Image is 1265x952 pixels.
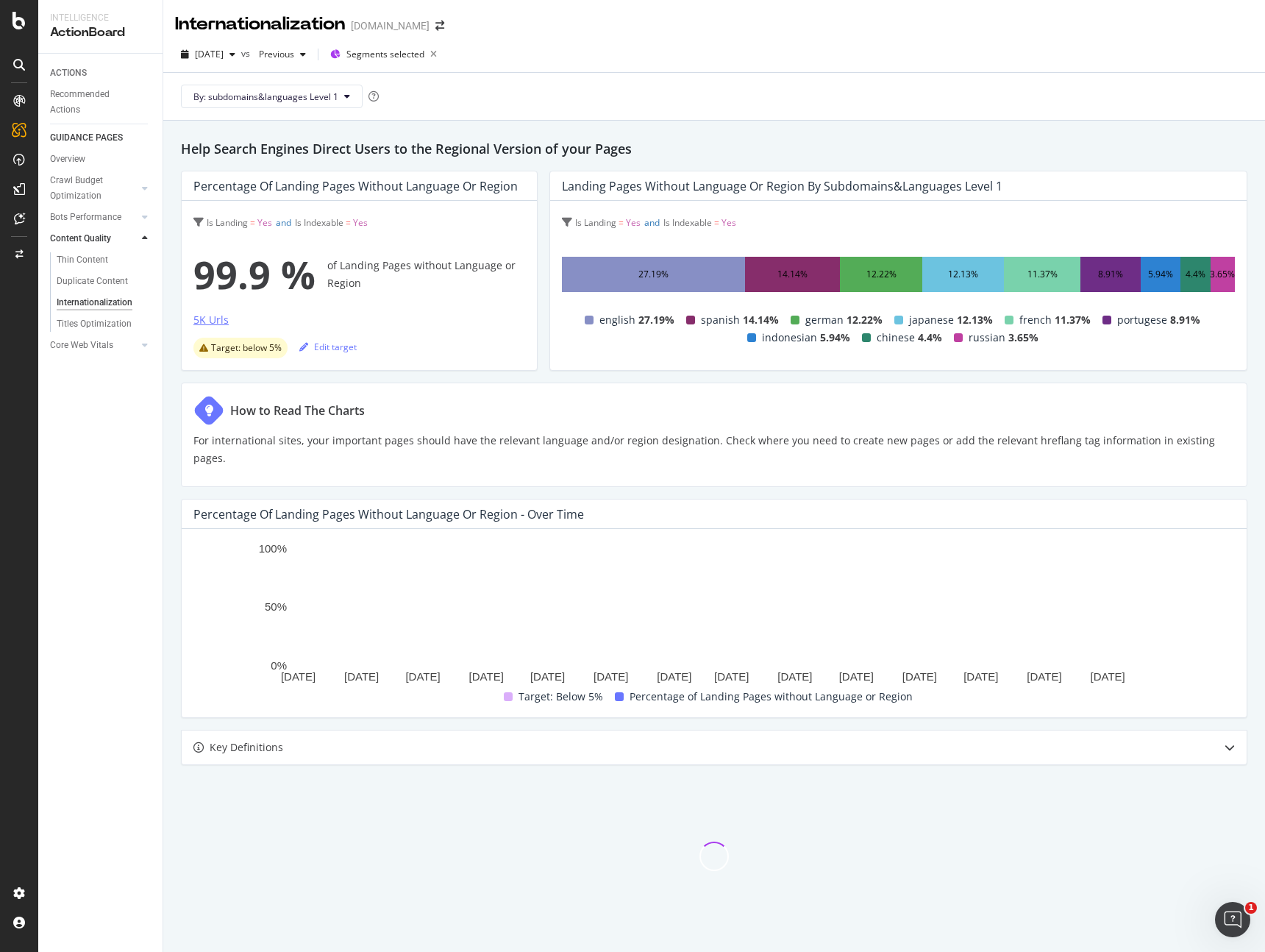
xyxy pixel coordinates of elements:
[918,329,942,347] span: 4.4%
[50,24,151,41] div: ActionBoard
[805,311,844,329] span: german
[435,21,444,31] div: arrow-right-arrow-left
[193,313,229,327] div: 5K Urls
[701,311,740,329] span: spanish
[57,316,132,332] div: Titles Optimization
[599,311,635,329] span: english
[57,316,152,332] a: Titles Optimization
[57,274,128,289] div: Duplicate Content
[210,739,283,756] div: Key Definitions
[346,48,424,60] span: Segments selected
[344,671,379,683] text: [DATE]
[50,87,152,118] a: Recommended Actions
[1019,311,1052,329] span: french
[253,43,312,66] button: Previous
[57,295,152,310] a: Internationalization
[714,216,719,229] span: =
[626,216,641,229] span: Yes
[1055,311,1091,329] span: 11.37%
[1027,671,1061,683] text: [DATE]
[250,216,255,229] span: =
[253,48,294,60] span: Previous
[324,43,443,66] button: Segments selected
[1210,266,1235,283] div: 3.65%
[175,12,345,37] div: Internationalization
[50,210,138,225] a: Bots Performance
[57,295,132,310] div: Internationalization
[276,216,291,229] span: and
[299,341,357,353] div: Edit target
[519,688,603,706] span: Target: Below 5%
[353,216,368,229] span: Yes
[50,87,138,118] div: Recommended Actions
[295,216,343,229] span: Is Indexable
[193,245,316,304] span: 99.9 %
[777,671,812,683] text: [DATE]
[1090,671,1125,683] text: [DATE]
[866,266,897,283] div: 12.22%
[50,338,113,353] div: Core Web Vitals
[207,216,248,229] span: Is Landing
[281,671,316,683] text: [DATE]
[193,541,1235,688] svg: A chart.
[1215,902,1250,937] iframe: Intercom live chat
[1148,266,1173,283] div: 5.94%
[969,329,1005,347] span: russian
[57,274,152,289] a: Duplicate Content
[847,311,883,329] span: 12.22%
[721,216,736,229] span: Yes
[57,252,108,268] div: Thin Content
[50,173,127,204] div: Crawl Budget Optimization
[530,671,565,683] text: [DATE]
[50,152,85,167] div: Overview
[762,329,817,347] span: indonesian
[50,130,152,146] a: GUIDANCE PAGES
[630,688,913,706] span: Percentage of Landing Pages without Language or Region
[820,329,850,347] span: 5.94%
[50,210,121,225] div: Bots Performance
[1117,311,1167,329] span: portugese
[193,179,518,193] div: Percentage of Landing Pages without Language or Region
[839,671,874,683] text: [DATE]
[1027,266,1058,283] div: 11.37%
[469,671,504,683] text: [DATE]
[657,671,691,683] text: [DATE]
[1098,266,1123,283] div: 8.91%
[50,231,111,246] div: Content Quality
[50,173,138,204] a: Crawl Budget Optimization
[181,85,363,108] button: By: subdomains&languages Level 1
[714,671,749,683] text: [DATE]
[193,338,288,358] div: warning label
[1186,266,1205,283] div: 4.4%
[241,47,253,60] span: vs
[50,152,152,167] a: Overview
[619,216,624,229] span: =
[50,65,87,81] div: ACTIONS
[575,216,616,229] span: Is Landing
[271,659,287,672] text: 0%
[777,266,808,283] div: 14.14%
[265,601,287,614] text: 50%
[50,12,151,24] div: Intelligence
[230,402,365,419] div: How to Read The Charts
[405,671,440,683] text: [DATE]
[957,311,993,329] span: 12.13%
[50,65,152,81] a: ACTIONS
[50,338,138,353] a: Core Web Vitals
[1170,311,1200,329] span: 8.91%
[299,335,357,358] button: Edit target
[594,671,628,683] text: [DATE]
[1245,902,1257,914] span: 1
[877,329,915,347] span: chinese
[211,344,282,352] span: Target: below 5%
[193,245,525,304] div: of Landing Pages without Language or Region
[181,138,1247,159] h2: Help Search Engines Direct Users to the Regional Version of your Pages
[562,179,1002,193] div: Landing Pages without Language or Region by subdomains&languages Level 1
[193,90,338,103] span: By: subdomains&languages Level 1
[193,311,229,335] button: 5K Urls
[193,432,1235,467] p: For international sites, your important pages should have the relevant language and/or region des...
[175,43,241,66] button: [DATE]
[50,130,123,146] div: GUIDANCE PAGES
[638,266,669,283] div: 27.19%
